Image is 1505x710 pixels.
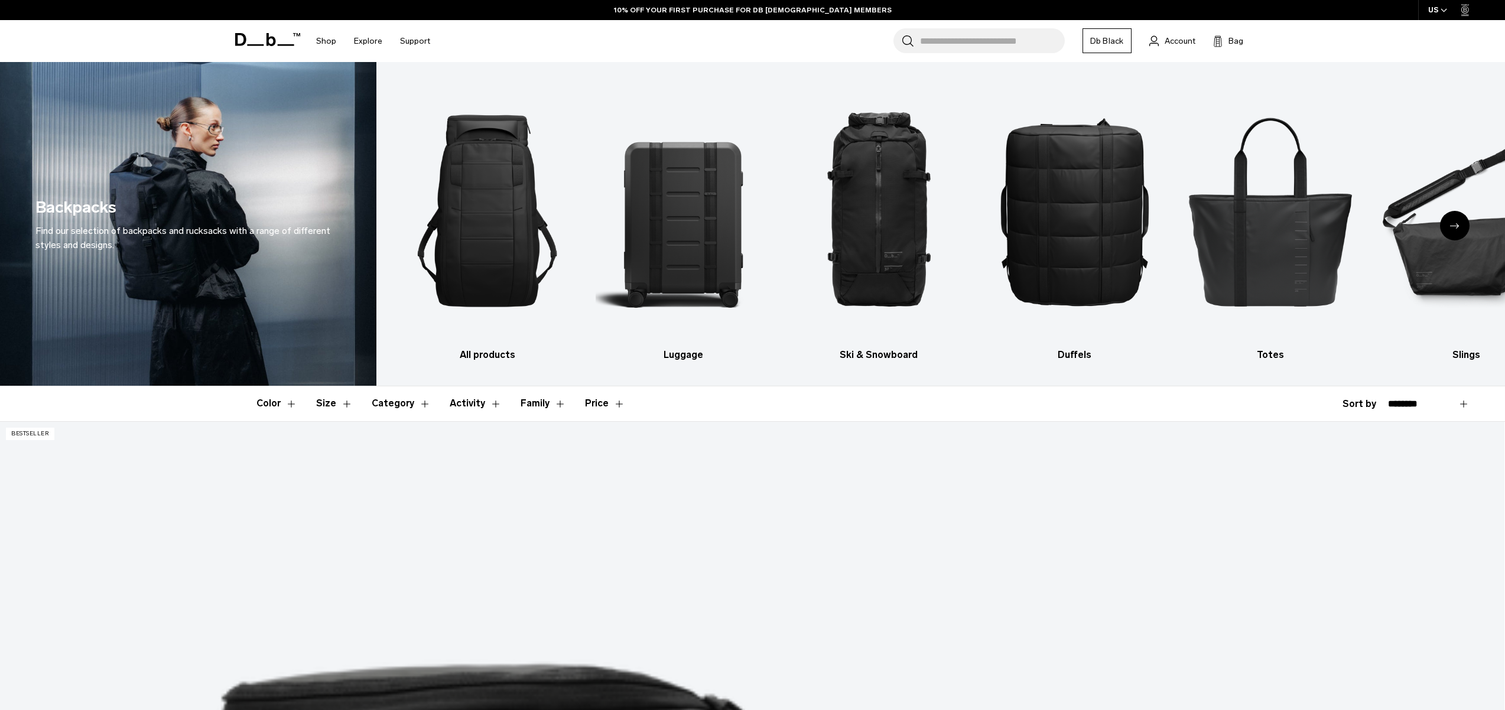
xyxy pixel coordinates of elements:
[596,80,771,362] a: Db Luggage
[1228,35,1243,47] span: Bag
[35,196,116,220] h1: Backpacks
[1183,348,1358,362] h3: Totes
[791,80,966,362] li: 3 / 10
[6,428,54,440] p: Bestseller
[596,80,771,342] img: Db
[1165,35,1195,47] span: Account
[450,386,502,421] button: Toggle Filter
[987,80,1162,362] a: Db Duffels
[400,80,575,342] img: Db
[1183,80,1358,362] li: 5 / 10
[596,80,771,362] li: 2 / 10
[372,386,431,421] button: Toggle Filter
[316,386,353,421] button: Toggle Filter
[987,348,1162,362] h3: Duffels
[791,348,966,362] h3: Ski & Snowboard
[791,80,966,362] a: Db Ski & Snowboard
[1149,34,1195,48] a: Account
[987,80,1162,342] img: Db
[1183,80,1358,342] img: Db
[585,386,625,421] button: Toggle Price
[307,20,439,62] nav: Main Navigation
[400,348,575,362] h3: All products
[35,225,330,250] span: Find our selection of backpacks and rucksacks with a range of different styles and designs.
[987,80,1162,362] li: 4 / 10
[614,5,892,15] a: 10% OFF YOUR FIRST PURCHASE FOR DB [DEMOGRAPHIC_DATA] MEMBERS
[596,348,771,362] h3: Luggage
[256,386,297,421] button: Toggle Filter
[354,20,382,62] a: Explore
[521,386,566,421] button: Toggle Filter
[316,20,336,62] a: Shop
[1440,211,1470,240] div: Next slide
[400,80,575,362] a: Db All products
[1083,28,1132,53] a: Db Black
[400,20,430,62] a: Support
[791,80,966,342] img: Db
[1213,34,1243,48] button: Bag
[1183,80,1358,362] a: Db Totes
[400,80,575,362] li: 1 / 10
